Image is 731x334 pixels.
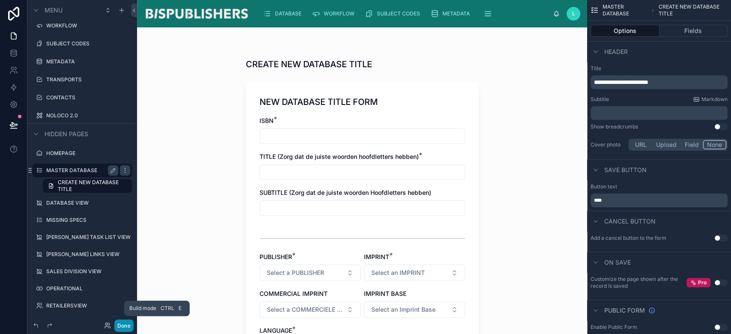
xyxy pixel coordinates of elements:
span: Select a COMMERCIELE IMPRINT [267,305,343,314]
label: DATABASE VIEW [46,200,130,206]
button: Done [114,319,134,332]
label: OPERATIONAL [46,285,130,292]
div: scrollable content [591,75,728,89]
button: URL [630,140,652,149]
span: Markdown [701,96,728,103]
label: Customize the page shown after the record is saved [591,276,686,289]
span: L [572,10,575,17]
label: WORKFLOW [46,22,130,29]
label: Cover photo [591,141,625,148]
span: Cancel button [604,217,656,226]
label: [PERSON_NAME] LINKS VIEW [46,251,130,258]
span: Select an Imprint Base [371,305,436,314]
button: Select Button [364,265,465,281]
span: PUBLISHER [260,253,292,260]
button: Field [680,140,703,149]
div: scrollable content [591,194,728,207]
label: MISSING SPECS [46,217,130,224]
label: Add a cancel button to the form [591,235,666,242]
span: IMPRINT BASE [364,290,406,297]
span: Header [604,48,628,56]
div: Show breadcrumbs [591,123,638,130]
span: SUBTITLE (Zorg dat de juiste woorden Hoofdletters hebben) [260,189,431,196]
a: DATABASE [260,6,307,21]
span: IMPRINT [364,253,389,260]
button: Select Button [364,301,465,318]
span: E [177,305,184,312]
span: LANGUAGE [260,327,292,334]
span: METADATA [442,10,470,17]
label: Subtitle [591,96,609,103]
span: Build mode [129,305,156,312]
label: Button text [591,183,617,190]
a: SUBJECT CODES [362,6,426,21]
a: CREATE NEW DATABASE TITLE [43,179,132,193]
button: Options [591,25,659,37]
span: Pro [698,279,707,286]
label: SALES DIVISION VIEW [46,268,130,275]
a: WORKFLOW [309,6,361,21]
label: SUBJECT CODES [46,40,130,47]
h1: NEW DATABASE TITLE FORM [260,96,378,108]
span: Hidden pages [45,130,88,138]
label: METADATA [46,58,130,65]
div: scrollable content [256,4,553,23]
span: Menu [45,6,63,15]
label: NOLOCO 2.0 [46,112,130,119]
span: DATABASE [275,10,301,17]
span: CREATE NEW DATABASE TITLE [58,179,127,193]
label: RETAILERSVIEW [46,302,130,309]
label: HOMEPAGE [46,150,130,157]
label: [PERSON_NAME] TASK LIST VIEW [46,234,130,241]
label: MASTER DATABASE [46,167,115,174]
span: Select an IMPRINT [371,268,425,277]
label: Title [591,65,728,72]
button: Fields [659,25,728,37]
span: TITLE (Zorg dat de juiste woorden hoofdletters hebben) [260,153,419,160]
a: METADATA [428,6,476,21]
button: Select Button [260,301,361,318]
div: scrollable content [591,106,728,120]
label: TRANSPORTS [46,76,130,83]
span: CREATE NEW DATABASE TITLE [659,3,728,17]
span: COMMERCIAL IMPRINT [260,290,328,297]
button: Select Button [260,265,361,281]
h1: CREATE NEW DATABASE TITLE [246,58,372,70]
span: Save button [604,166,647,174]
span: ISBN [260,117,274,124]
span: WORKFLOW [324,10,355,17]
label: CONTACTS [46,94,130,101]
span: On save [604,258,631,267]
span: Select a PUBLISHER [267,268,324,277]
span: Ctrl [160,304,175,313]
button: Upload [652,140,680,149]
span: SUBJECT CODES [377,10,420,17]
span: MASTER DATABASE [603,3,647,17]
span: Public form [604,306,645,315]
a: Markdown [693,96,728,103]
img: App logo [144,7,249,21]
button: None [703,140,726,149]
